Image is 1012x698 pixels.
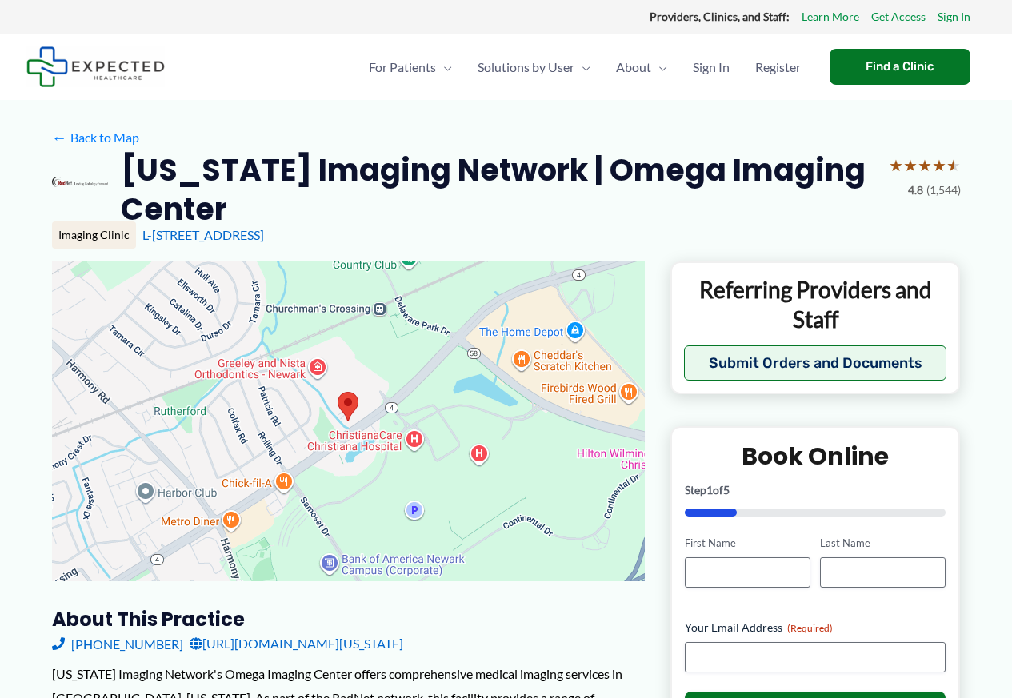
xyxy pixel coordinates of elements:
a: Register [742,39,814,95]
p: Step of [685,485,946,496]
button: Submit Orders and Documents [684,345,947,381]
span: Solutions by User [478,39,574,95]
h3: About this practice [52,607,645,632]
span: 4.8 [908,180,923,201]
a: For PatientsMenu Toggle [356,39,465,95]
a: Learn More [802,6,859,27]
span: (1,544) [926,180,961,201]
label: First Name [685,536,810,551]
a: Get Access [871,6,926,27]
a: [URL][DOMAIN_NAME][US_STATE] [190,632,403,656]
strong: Providers, Clinics, and Staff: [650,10,790,23]
h2: [US_STATE] Imaging Network | Omega Imaging Center [121,150,876,229]
span: Sign In [693,39,730,95]
label: Your Email Address [685,620,946,636]
span: (Required) [787,622,833,634]
span: Register [755,39,801,95]
span: Menu Toggle [436,39,452,95]
a: ←Back to Map [52,126,139,150]
span: ★ [889,150,903,180]
p: Referring Providers and Staff [684,275,947,333]
span: 5 [723,483,730,497]
a: [PHONE_NUMBER] [52,632,183,656]
span: 1 [706,483,713,497]
span: Menu Toggle [651,39,667,95]
span: ★ [946,150,961,180]
img: Expected Healthcare Logo - side, dark font, small [26,46,165,87]
h2: Book Online [685,441,946,472]
a: L-[STREET_ADDRESS] [142,227,264,242]
nav: Primary Site Navigation [356,39,814,95]
span: ★ [903,150,918,180]
span: About [616,39,651,95]
a: Sign In [938,6,970,27]
span: ★ [932,150,946,180]
a: Solutions by UserMenu Toggle [465,39,603,95]
span: For Patients [369,39,436,95]
a: AboutMenu Toggle [603,39,680,95]
span: ★ [918,150,932,180]
label: Last Name [820,536,946,551]
span: Menu Toggle [574,39,590,95]
a: Sign In [680,39,742,95]
div: Imaging Clinic [52,221,136,249]
a: Find a Clinic [830,49,970,85]
span: ← [52,130,67,145]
